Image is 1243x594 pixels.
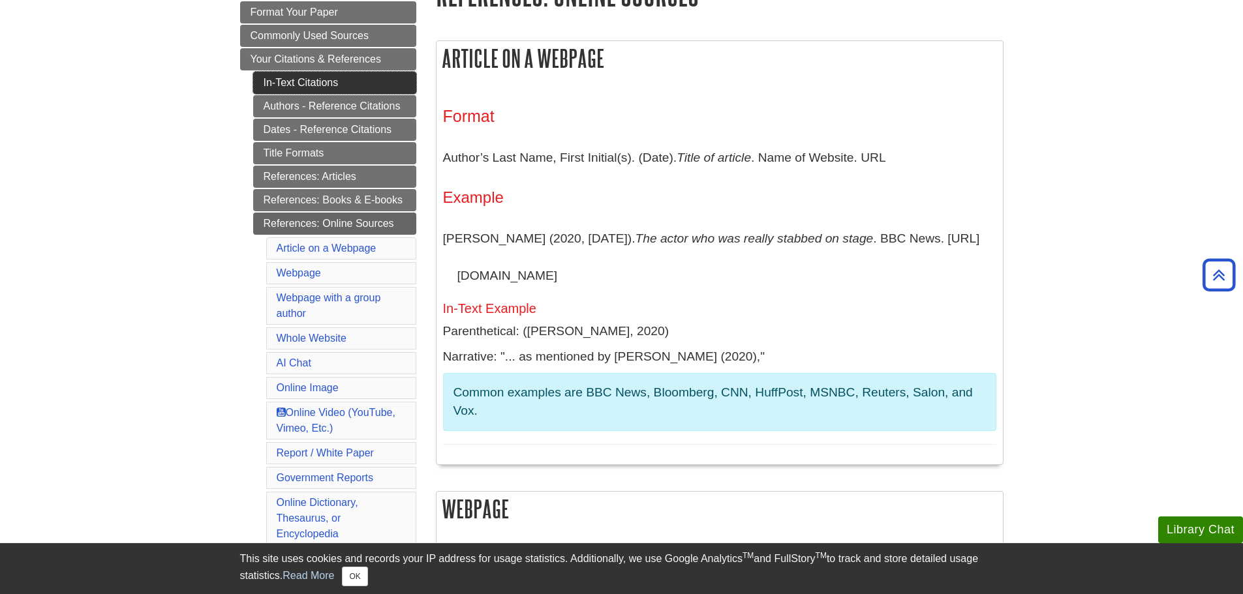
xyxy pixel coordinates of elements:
a: Whole Website [277,333,346,344]
p: Author’s Last Name, First Initial(s). (Date). . Name of Website. URL [443,139,996,177]
a: Report / White Paper [277,447,374,458]
button: Close [342,567,367,586]
i: Title of article [677,151,751,164]
a: Government Reports [277,472,374,483]
a: References: Books & E-books [253,189,416,211]
a: Authors - Reference Citations [253,95,416,117]
i: The actor who was really stabbed on stage [636,231,874,245]
div: This site uses cookies and records your IP address for usage statistics. Additionally, we use Goo... [240,551,1004,586]
p: [PERSON_NAME] (2020, [DATE]). . BBC News. [URL][DOMAIN_NAME] [443,220,996,295]
span: Format Your Paper [251,7,338,18]
p: Narrative: "... as mentioned by [PERSON_NAME] (2020)," [443,348,996,366]
h4: Example [443,189,996,206]
a: Back to Top [1198,266,1240,284]
p: Common examples are BBC News, Bloomberg, CNN, HuffPost, MSNBC, Reuters, Salon, and Vox. [453,383,986,421]
h2: Article on a Webpage [437,41,1003,76]
h2: Webpage [437,492,1003,526]
a: AI Chat [277,357,311,368]
sup: TM [743,551,754,560]
a: Your Citations & References [240,48,416,70]
a: Dates - Reference Citations [253,119,416,141]
a: Read More [283,570,334,581]
span: Commonly Used Sources [251,30,369,41]
a: Online Image [277,382,339,393]
a: Commonly Used Sources [240,25,416,47]
span: Your Citations & References [251,53,381,65]
a: References: Articles [253,166,416,188]
h3: Format [443,107,996,126]
sup: TM [816,551,827,560]
a: Format Your Paper [240,1,416,23]
a: Online Dictionary, Thesaurus, or Encyclopedia [277,497,358,539]
a: Article on a Webpage [277,243,376,254]
button: Library Chat [1158,516,1243,543]
a: In-Text Citations [253,72,416,94]
h5: In-Text Example [443,301,996,316]
p: Parenthetical: ([PERSON_NAME], 2020) [443,322,996,341]
a: Online Video (YouTube, Vimeo, Etc.) [277,407,395,434]
a: Webpage [277,267,321,278]
a: Title Formats [253,142,416,164]
a: Webpage with a group author [277,292,381,319]
a: References: Online Sources [253,213,416,235]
